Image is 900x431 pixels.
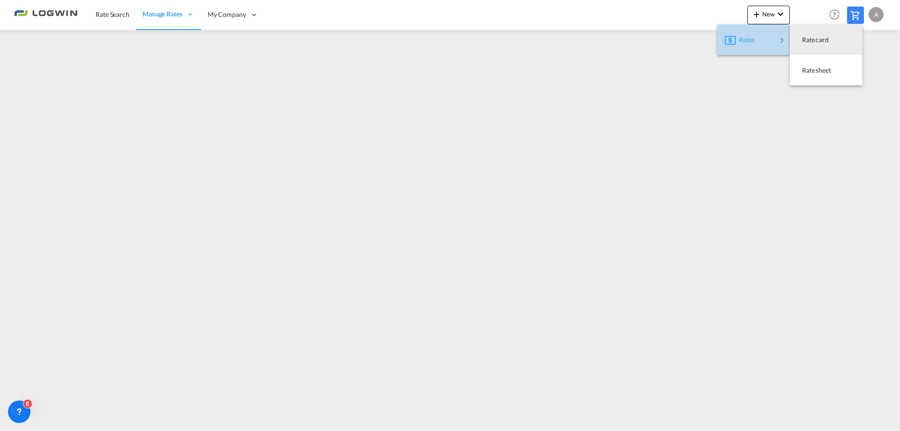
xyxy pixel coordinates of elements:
[776,35,787,46] md-icon: icon-chevron-right
[797,59,855,82] div: Ratesheet
[802,30,812,49] span: Ratecard
[739,30,750,49] span: Rates
[802,61,812,80] span: Ratesheet
[797,28,855,52] div: Ratecard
